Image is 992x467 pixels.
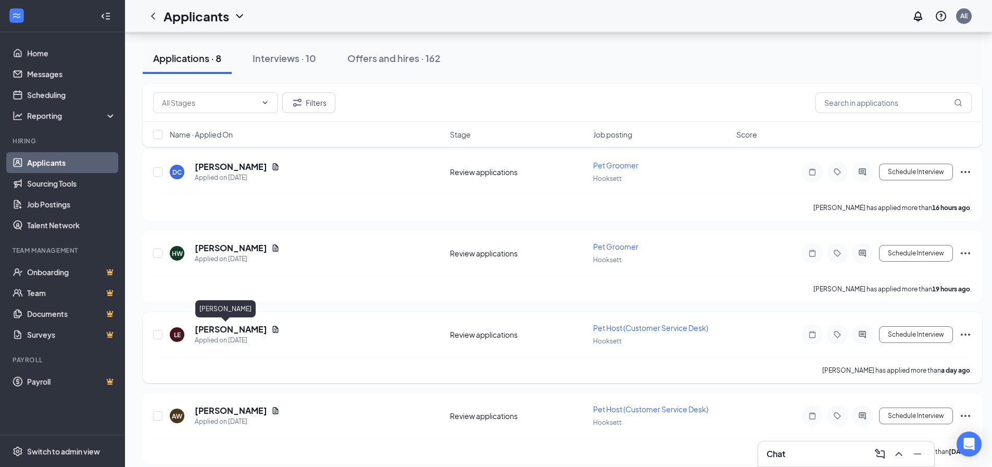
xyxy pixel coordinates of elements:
[27,110,117,121] div: Reporting
[890,446,907,462] button: ChevronUp
[253,52,316,65] div: Interviews · 10
[879,326,953,343] button: Schedule Interview
[593,161,638,170] span: Pet Groomer
[27,64,116,84] a: Messages
[172,412,182,421] div: AW
[806,330,819,339] svg: Note
[153,52,221,65] div: Applications · 8
[27,446,100,457] div: Switch to admin view
[909,446,926,462] button: Minimize
[271,163,280,171] svg: Document
[856,249,869,257] svg: ActiveChat
[959,410,972,422] svg: Ellipses
[261,99,269,107] svg: ChevronDown
[593,337,622,345] span: Hooksett
[822,366,972,375] p: [PERSON_NAME] has applied more than .
[27,262,116,282] a: OnboardingCrown
[27,152,116,173] a: Applicants
[271,407,280,415] svg: Document
[593,419,622,426] span: Hooksett
[959,247,972,260] svg: Ellipses
[12,355,114,364] div: Payroll
[831,412,844,420] svg: Tag
[831,168,844,176] svg: Tag
[450,129,471,140] span: Stage
[879,164,953,180] button: Schedule Interview
[932,204,970,212] b: 16 hours ago
[893,448,905,460] svg: ChevronUp
[941,366,970,374] b: a day ago
[957,432,982,457] div: Open Intercom Messenger
[813,203,972,212] p: [PERSON_NAME] has applied more than .
[932,285,970,293] b: 19 hours ago
[856,330,869,339] svg: ActiveChat
[912,10,924,22] svg: Notifications
[874,448,886,460] svg: ComposeMessage
[831,249,844,257] svg: Tag
[27,282,116,303] a: TeamCrown
[27,324,116,345] a: SurveysCrown
[872,446,888,462] button: ComposeMessage
[195,335,280,346] div: Applied on [DATE]
[162,97,257,108] input: All Stages
[172,249,183,258] div: HW
[593,242,638,251] span: Pet Groomer
[450,248,587,259] div: Review applications
[271,244,280,252] svg: Document
[954,99,962,107] svg: MagnifyingGlass
[27,371,116,392] a: PayrollCrown
[935,10,947,22] svg: QuestionInfo
[593,404,708,414] span: Pet Host (Customer Service Desk)
[195,173,280,183] div: Applied on [DATE]
[101,11,111,21] svg: Collapse
[347,52,441,65] div: Offers and hires · 162
[806,412,819,420] svg: Note
[856,168,869,176] svg: ActiveChat
[195,161,267,173] h5: [PERSON_NAME]
[195,405,267,416] h5: [PERSON_NAME]
[195,416,280,427] div: Applied on [DATE]
[806,168,819,176] svg: Note
[959,166,972,178] svg: Ellipses
[271,325,280,334] svg: Document
[27,173,116,194] a: Sourcing Tools
[813,285,972,293] p: [PERSON_NAME] has applied more than .
[291,96,304,109] svg: Filter
[767,448,785,460] h3: Chat
[195,254,280,264] div: Applied on [DATE]
[593,323,708,333] span: Pet Host (Customer Service Desk)
[450,411,587,421] div: Review applications
[450,329,587,340] div: Review applications
[282,92,335,113] button: Filter Filters
[27,215,116,236] a: Talent Network
[195,324,267,335] h5: [PERSON_NAME]
[27,84,116,105] a: Scheduling
[593,129,632,140] span: Job posting
[11,10,22,21] svg: WorkstreamLogo
[147,10,159,22] svg: ChevronLeft
[12,110,23,121] svg: Analysis
[959,328,972,341] svg: Ellipses
[12,137,114,145] div: Hiring
[450,167,587,177] div: Review applications
[27,43,116,64] a: Home
[172,168,182,177] div: DC
[195,242,267,254] h5: [PERSON_NAME]
[949,448,970,456] b: [DATE]
[170,129,233,140] span: Name · Applied On
[27,303,116,324] a: DocumentsCrown
[736,129,757,140] span: Score
[233,10,246,22] svg: ChevronDown
[856,412,869,420] svg: ActiveChat
[593,175,622,182] span: Hooksett
[831,330,844,339] svg: Tag
[27,194,116,215] a: Job Postings
[164,7,229,25] h1: Applicants
[911,448,924,460] svg: Minimize
[174,330,181,339] div: LE
[960,11,968,20] div: AE
[12,246,114,255] div: Team Management
[593,256,622,264] span: Hooksett
[815,92,972,113] input: Search in applications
